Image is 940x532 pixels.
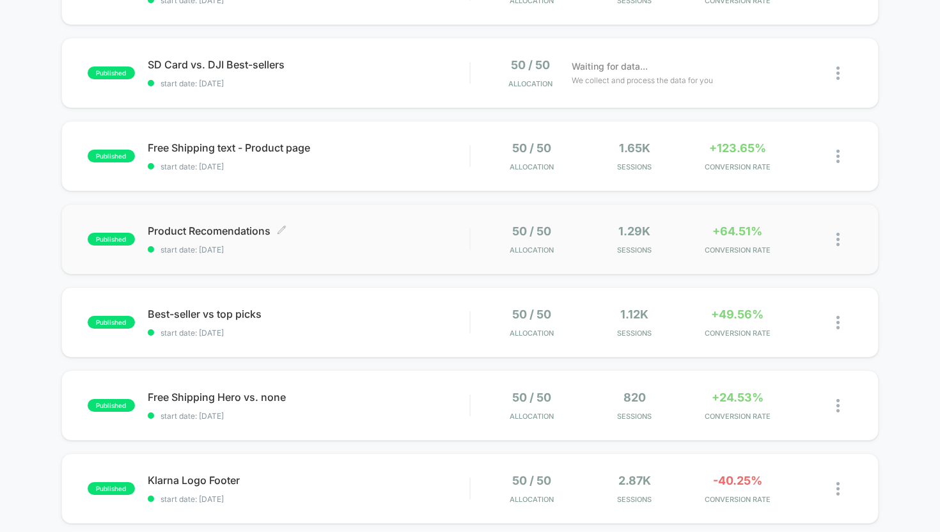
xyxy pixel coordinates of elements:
span: start date: [DATE] [148,328,470,338]
span: SD Card vs. DJI Best-sellers [148,58,470,71]
span: 820 [623,391,646,404]
span: +49.56% [711,308,764,321]
span: start date: [DATE] [148,162,470,171]
span: Waiting for data... [572,59,648,74]
span: Allocation [510,246,554,254]
span: Sessions [586,412,683,421]
span: +24.53% [712,391,764,404]
input: Volume [388,247,426,260]
span: Allocation [510,495,554,504]
span: 50 / 50 [512,224,551,238]
span: Best-seller vs top picks [148,308,470,320]
span: 2.87k [618,474,651,487]
span: published [88,482,135,495]
button: Play, NEW DEMO 2025-VEED.mp4 [224,120,255,150]
span: Allocation [510,412,554,421]
img: close [836,150,840,163]
span: published [88,233,135,246]
span: Sessions [586,246,683,254]
span: Free Shipping text - Product page [148,141,470,154]
span: Allocation [510,162,554,171]
span: start date: [DATE] [148,411,470,421]
input: Seek [10,226,473,238]
span: Allocation [510,329,554,338]
span: CONVERSION RATE [689,495,786,504]
span: CONVERSION RATE [689,329,786,338]
span: CONVERSION RATE [689,246,786,254]
button: Play, NEW DEMO 2025-VEED.mp4 [6,243,27,263]
span: Sessions [586,162,683,171]
span: 50 / 50 [512,474,551,487]
span: 1.29k [618,224,650,238]
span: +64.51% [712,224,762,238]
span: We collect and process the data for you [572,74,713,86]
span: start date: [DATE] [148,494,470,504]
span: +123.65% [709,141,766,155]
span: 50 / 50 [512,308,551,321]
span: Free Shipping Hero vs. none [148,391,470,403]
div: Current time [333,246,363,260]
img: close [836,316,840,329]
span: start date: [DATE] [148,245,470,254]
img: close [836,233,840,246]
span: 50 / 50 [512,141,551,155]
span: published [88,399,135,412]
img: close [836,66,840,80]
span: 1.12k [620,308,648,321]
span: published [88,150,135,162]
span: 50 / 50 [511,58,550,72]
span: Product Recomendations [148,224,470,237]
span: Sessions [586,495,683,504]
span: Klarna Logo Footer [148,474,470,487]
span: published [88,316,135,329]
span: start date: [DATE] [148,79,470,88]
img: close [836,482,840,496]
span: Allocation [508,79,552,88]
span: -40.25% [713,474,762,487]
span: published [88,66,135,79]
img: close [836,399,840,412]
span: CONVERSION RATE [689,412,786,421]
span: Sessions [586,329,683,338]
span: 1.65k [619,141,650,155]
span: CONVERSION RATE [689,162,786,171]
span: 50 / 50 [512,391,551,404]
